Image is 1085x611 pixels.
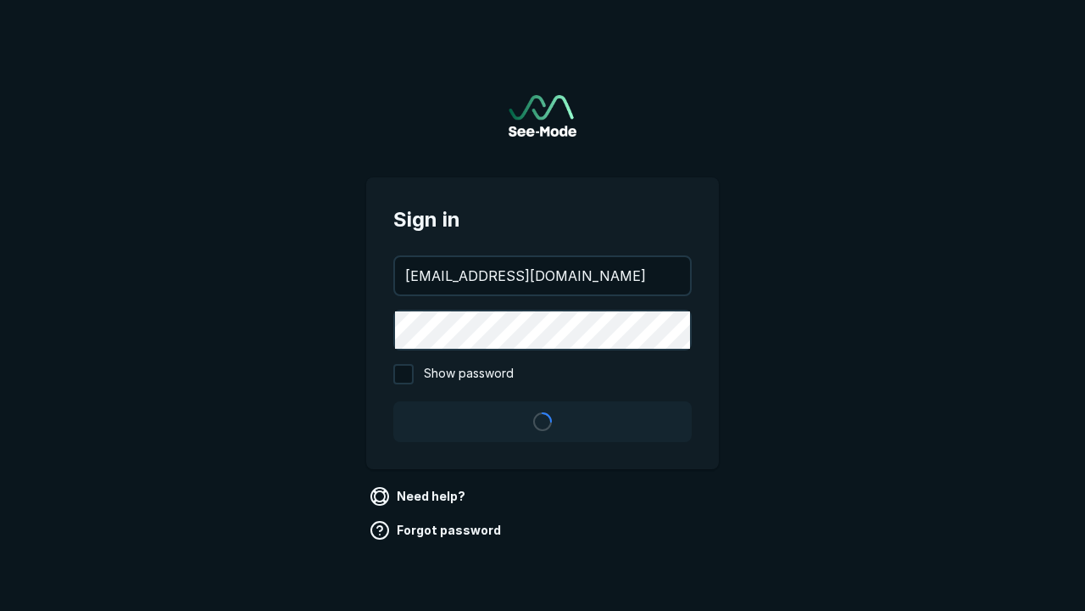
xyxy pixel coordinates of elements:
a: Need help? [366,483,472,510]
a: Go to sign in [509,95,576,137]
a: Forgot password [366,517,508,544]
img: See-Mode Logo [509,95,576,137]
span: Show password [424,364,514,384]
input: your@email.com [395,257,690,294]
span: Sign in [393,205,692,235]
